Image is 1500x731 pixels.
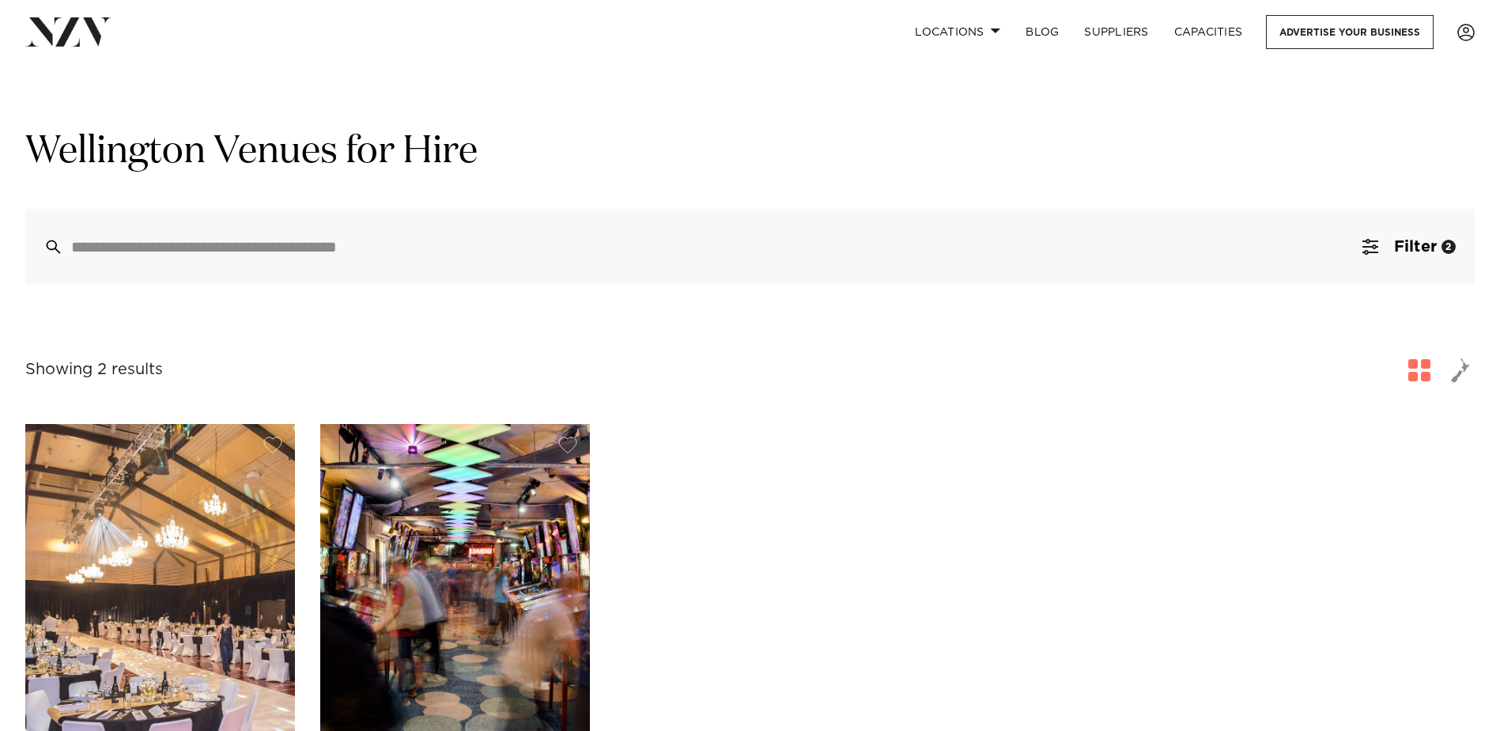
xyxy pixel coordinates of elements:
a: SUPPLIERS [1071,15,1161,49]
h1: Wellington Venues for Hire [25,127,1475,177]
span: Filter [1394,239,1437,255]
img: nzv-logo.png [25,17,111,46]
a: Locations [902,15,1013,49]
a: Capacities [1162,15,1256,49]
div: 2 [1441,240,1456,254]
button: Filter2 [1343,209,1475,285]
div: Showing 2 results [25,358,163,382]
a: BLOG [1013,15,1071,49]
a: Advertise your business [1266,15,1434,49]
